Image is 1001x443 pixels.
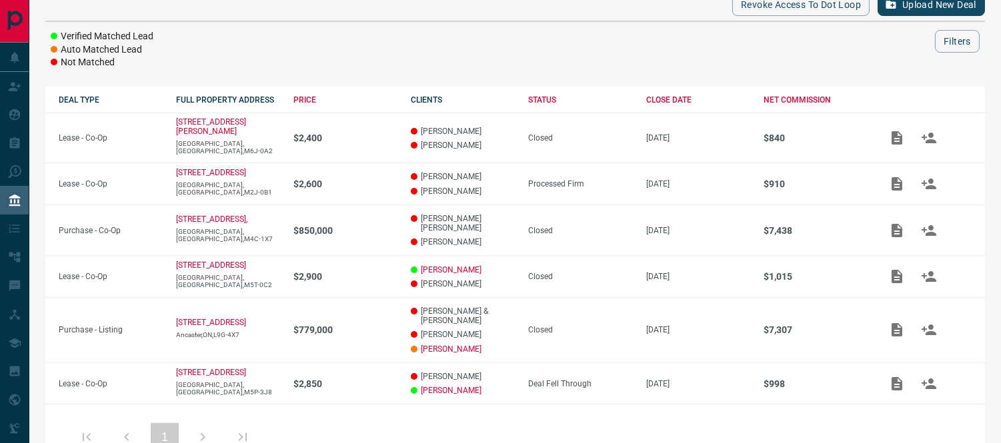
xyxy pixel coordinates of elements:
[913,225,945,234] span: Match Clients
[411,279,515,288] p: [PERSON_NAME]
[176,215,247,224] a: [STREET_ADDRESS],
[881,179,913,188] span: Add / View Documents
[529,133,633,143] div: Closed
[59,379,163,388] p: Lease - Co-Op
[176,318,246,327] a: [STREET_ADDRESS]
[176,260,246,270] a: [STREET_ADDRESS]
[881,225,913,234] span: Add / View Documents
[529,379,633,388] div: Deal Fell Through
[913,179,945,188] span: Match Clients
[529,272,633,281] div: Closed
[411,306,515,325] p: [PERSON_NAME] & [PERSON_NAME]
[176,95,280,105] div: FULL PROPERTY ADDRESS
[176,368,246,377] a: [STREET_ADDRESS]
[935,30,980,53] button: Filters
[411,141,515,150] p: [PERSON_NAME]
[529,226,633,235] div: Closed
[411,237,515,246] p: [PERSON_NAME]
[293,378,397,389] p: $2,850
[764,133,868,143] p: $840
[646,272,750,281] p: [DATE]
[59,272,163,281] p: Lease - Co-Op
[646,133,750,143] p: [DATE]
[176,140,280,155] p: [GEOGRAPHIC_DATA],[GEOGRAPHIC_DATA],M6J-0A2
[646,95,750,105] div: CLOSE DATE
[51,56,153,69] li: Not Matched
[411,372,515,381] p: [PERSON_NAME]
[293,133,397,143] p: $2,400
[411,127,515,136] p: [PERSON_NAME]
[421,265,481,274] a: [PERSON_NAME]
[293,179,397,189] p: $2,600
[881,271,913,280] span: Add / View Documents
[293,95,397,105] div: PRICE
[913,378,945,388] span: Match Clients
[764,225,868,236] p: $7,438
[293,324,397,335] p: $779,000
[176,117,246,136] a: [STREET_ADDRESS][PERSON_NAME]
[646,325,750,334] p: [DATE]
[411,187,515,196] p: [PERSON_NAME]
[913,133,945,142] span: Match Clients
[646,179,750,189] p: [DATE]
[646,379,750,388] p: [DATE]
[411,95,515,105] div: CLIENTS
[913,325,945,334] span: Match Clients
[59,179,163,189] p: Lease - Co-Op
[764,378,868,389] p: $998
[51,43,153,57] li: Auto Matched Lead
[764,271,868,282] p: $1,015
[881,133,913,142] span: Add / View Documents
[913,271,945,280] span: Match Clients
[881,378,913,388] span: Add / View Documents
[176,181,280,196] p: [GEOGRAPHIC_DATA],[GEOGRAPHIC_DATA],M2J-0B1
[59,95,163,105] div: DEAL TYPE
[411,330,515,339] p: [PERSON_NAME]
[421,344,481,354] a: [PERSON_NAME]
[764,324,868,335] p: $7,307
[176,168,246,177] a: [STREET_ADDRESS]
[293,225,397,236] p: $850,000
[529,325,633,334] div: Closed
[881,325,913,334] span: Add / View Documents
[764,179,868,189] p: $910
[764,95,868,105] div: NET COMMISSION
[421,386,481,395] a: [PERSON_NAME]
[411,214,515,232] p: [PERSON_NAME] [PERSON_NAME]
[646,226,750,235] p: [DATE]
[51,30,153,43] li: Verified Matched Lead
[176,228,280,242] p: [GEOGRAPHIC_DATA],[GEOGRAPHIC_DATA],M4C-1X7
[176,381,280,396] p: [GEOGRAPHIC_DATA],[GEOGRAPHIC_DATA],M5P-3J8
[176,274,280,288] p: [GEOGRAPHIC_DATA],[GEOGRAPHIC_DATA],M5T-0C2
[529,179,633,189] div: Processed Firm
[411,172,515,181] p: [PERSON_NAME]
[176,331,280,338] p: Ancaster,ON,L9G-4X7
[59,133,163,143] p: Lease - Co-Op
[529,95,633,105] div: STATUS
[59,226,163,235] p: Purchase - Co-Op
[293,271,397,282] p: $2,900
[59,325,163,334] p: Purchase - Listing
